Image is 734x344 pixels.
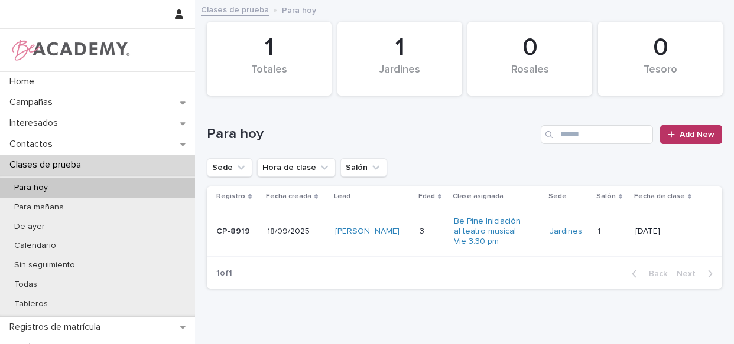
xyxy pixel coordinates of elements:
p: Campañas [5,97,62,108]
p: 1 of 1 [207,259,242,288]
p: Para hoy [5,183,57,193]
p: Registro [216,190,245,203]
a: Be Pine Iniciación al teatro musical Vie 3:30 pm [454,217,528,246]
p: Fecha de clase [634,190,685,203]
p: Lead [334,190,350,203]
span: Add New [680,130,714,139]
p: 3 [420,224,427,237]
p: Sin seguimiento [5,260,85,270]
p: Todas [5,280,47,290]
div: Tesoro [618,64,703,89]
img: WPrjXfSUmiLcdUfaYY4Q [9,38,131,62]
div: 0 [618,33,703,63]
p: CP-8919 [216,227,258,237]
p: Salón [596,190,616,203]
button: Salón [340,158,387,177]
div: Jardines [358,64,442,89]
p: Para hoy [282,3,316,16]
p: Interesados [5,117,67,129]
button: Back [622,268,672,279]
p: Fecha creada [266,190,311,203]
div: Rosales [488,64,572,89]
a: [PERSON_NAME] [335,227,400,237]
p: De ayer [5,222,54,232]
span: Next [677,270,703,278]
div: Totales [227,64,311,89]
p: Home [5,76,44,87]
a: Clases de prueba [201,2,269,16]
p: Edad [418,190,435,203]
p: Contactos [5,139,62,150]
p: Para mañana [5,202,73,212]
div: 0 [488,33,572,63]
p: 1 [597,224,603,237]
p: [DATE] [635,227,703,237]
div: 1 [227,33,311,63]
a: Jardines [550,227,582,237]
p: Calendario [5,241,66,251]
p: 18/09/2025 [267,227,326,237]
p: Sede [548,190,567,203]
p: Clase asignada [453,190,504,203]
tr: CP-891918/09/2025[PERSON_NAME] 33 Be Pine Iniciación al teatro musical Vie 3:30 pm Jardines 11 [D... [207,207,722,256]
button: Sede [207,158,252,177]
p: Clases de prueba [5,159,90,171]
a: Add New [660,125,722,144]
input: Search [541,125,653,144]
span: Back [642,270,667,278]
button: Hora de clase [257,158,336,177]
h1: Para hoy [207,126,536,143]
p: Tableros [5,299,57,309]
button: Next [672,268,722,279]
p: Registros de matrícula [5,322,110,333]
div: 1 [358,33,442,63]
